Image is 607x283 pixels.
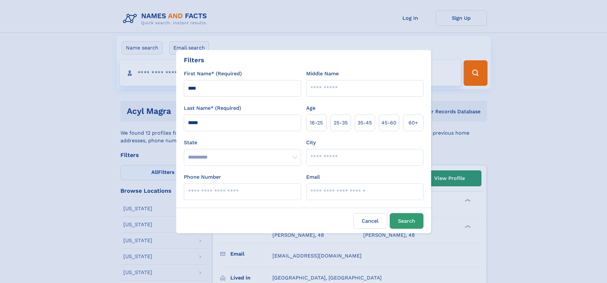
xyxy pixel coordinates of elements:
[310,119,323,127] span: 18‑25
[353,213,387,229] label: Cancel
[184,104,241,112] label: Last Name* (Required)
[306,173,320,181] label: Email
[184,173,221,181] label: Phone Number
[184,139,301,146] label: State
[358,119,372,127] span: 35‑45
[390,213,423,229] button: Search
[381,119,396,127] span: 45‑60
[306,104,315,112] label: Age
[408,119,418,127] span: 60+
[306,139,316,146] label: City
[184,70,242,78] label: First Name* (Required)
[184,55,204,65] div: Filters
[306,70,339,78] label: Middle Name
[334,119,348,127] span: 25‑35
